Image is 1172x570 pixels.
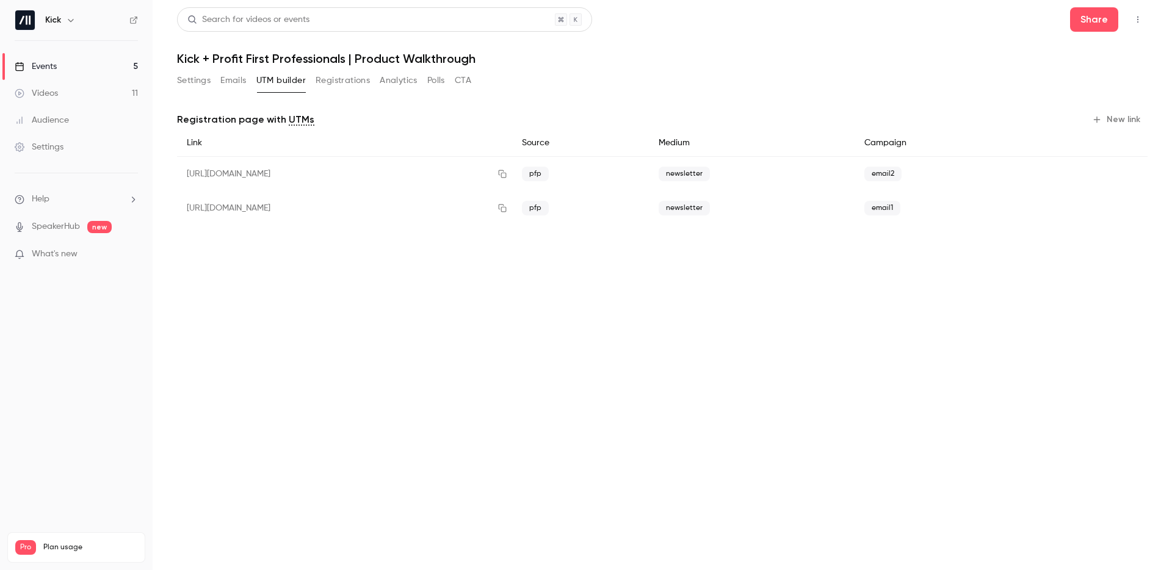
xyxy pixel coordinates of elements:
a: SpeakerHub [32,220,80,233]
div: Link [177,129,512,157]
p: Registration page with [177,112,314,127]
span: Plan usage [43,543,137,552]
div: [URL][DOMAIN_NAME] [177,157,512,192]
button: Polls [427,71,445,90]
div: Events [15,60,57,73]
span: Pro [15,540,36,555]
div: Audience [15,114,69,126]
span: new [87,221,112,233]
button: Settings [177,71,211,90]
span: email2 [864,167,902,181]
h1: Kick + Profit First Professionals | Product Walkthrough [177,51,1148,66]
span: pfp [522,201,549,215]
div: Source [512,129,649,157]
span: newsletter [659,201,710,215]
button: Registrations [316,71,370,90]
span: Help [32,193,49,206]
span: newsletter [659,167,710,181]
div: Settings [15,141,63,153]
span: What's new [32,248,78,261]
a: UTMs [289,112,314,127]
button: Analytics [380,71,418,90]
div: Medium [649,129,855,157]
div: Videos [15,87,58,99]
iframe: Noticeable Trigger [123,249,138,260]
span: pfp [522,167,549,181]
li: help-dropdown-opener [15,193,138,206]
div: Search for videos or events [187,13,309,26]
div: [URL][DOMAIN_NAME] [177,191,512,225]
span: email1 [864,201,900,215]
div: Campaign [855,129,1034,157]
h6: Kick [45,14,61,26]
button: UTM builder [256,71,306,90]
button: New link [1087,110,1148,129]
button: Emails [220,71,246,90]
button: CTA [455,71,471,90]
img: Kick [15,10,35,30]
button: Share [1070,7,1118,32]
